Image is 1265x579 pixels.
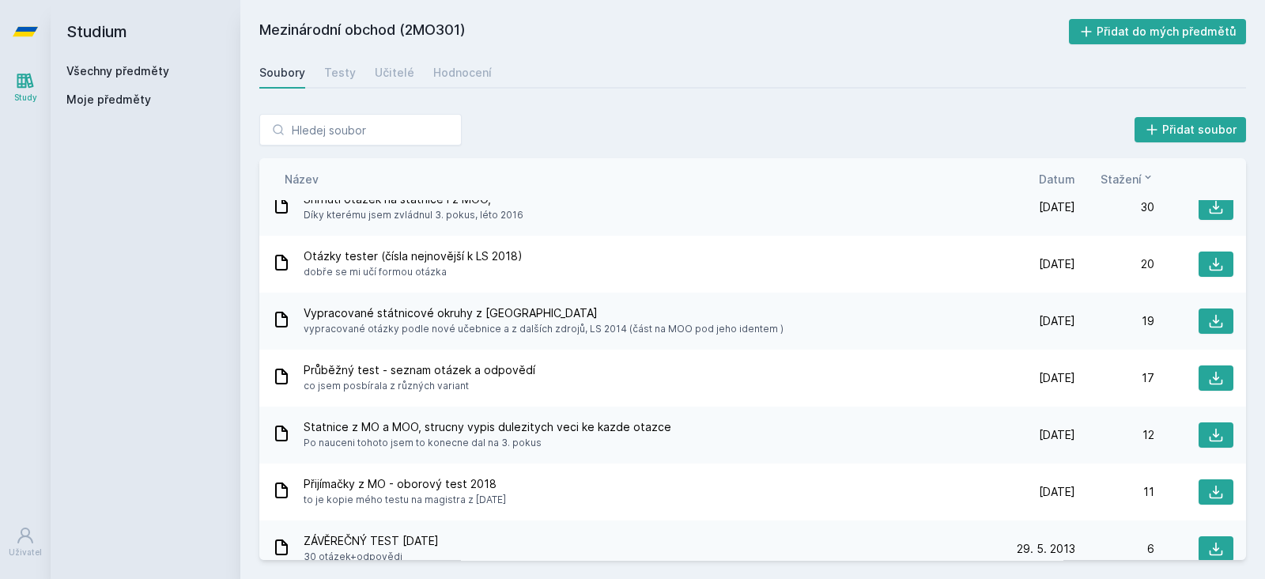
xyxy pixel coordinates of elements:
div: 30 [1075,199,1154,215]
a: Učitelé [375,57,414,89]
button: Přidat do mých předmětů [1069,19,1247,44]
a: Všechny předměty [66,64,169,78]
input: Hledej soubor [259,114,462,146]
div: Hodnocení [433,65,492,81]
span: Moje předměty [66,92,151,108]
a: Study [3,63,47,112]
div: 12 [1075,427,1154,443]
div: 19 [1075,313,1154,329]
span: Díky kterému jsem zvládnul 3. pokus, léto 2016 [304,207,523,223]
span: dobře se mi učí formou otázka [304,264,523,280]
span: Po nauceni tohoto jsem to konecne dal na 3. pokus [304,435,671,451]
div: 17 [1075,370,1154,386]
a: Soubory [259,57,305,89]
a: Testy [324,57,356,89]
span: Stažení [1101,171,1142,187]
div: 6 [1075,541,1154,557]
div: Testy [324,65,356,81]
h2: Mezinárodní obchod (2MO301) [259,19,1069,44]
span: [DATE] [1039,427,1075,443]
span: to je kopie mého testu na magistra z [DATE] [304,492,506,508]
div: 20 [1075,256,1154,272]
span: vypracované otázky podle nové učebnice a z dalších zdrojů, LS 2014 (část na MOO pod jeho identem ) [304,321,784,337]
span: [DATE] [1039,313,1075,329]
a: Hodnocení [433,57,492,89]
a: Uživatel [3,518,47,566]
div: 11 [1075,484,1154,500]
div: Uživatel [9,547,42,558]
span: 29. 5. 2013 [1017,541,1075,557]
div: Učitelé [375,65,414,81]
span: Statnice z MO a MOO, strucny vypis dulezitych veci ke kazde otazce [304,419,671,435]
span: Vypracované státnicové okruhy z [GEOGRAPHIC_DATA] [304,305,784,321]
span: Průběžný test - seznam otázek a odpovědí [304,362,535,378]
span: [DATE] [1039,199,1075,215]
span: ZÁVĚREČNÝ TEST [DATE] [304,533,439,549]
span: [DATE] [1039,256,1075,272]
span: 30 otázek+odpovědi [304,549,439,565]
div: Study [14,92,37,104]
span: co jsem posbírala z různých variant [304,378,535,394]
button: Název [285,171,319,187]
button: Přidat soubor [1135,117,1247,142]
span: Přijímačky z MO - oborový test 2018 [304,476,506,492]
span: [DATE] [1039,484,1075,500]
button: Datum [1039,171,1075,187]
div: Soubory [259,65,305,81]
button: Stažení [1101,171,1154,187]
span: [DATE] [1039,370,1075,386]
span: Otázky tester (čísla nejnovější k LS 2018) [304,248,523,264]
